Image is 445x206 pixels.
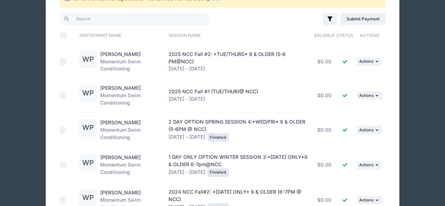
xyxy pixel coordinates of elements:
[357,196,382,204] button: Actions
[169,189,301,202] span: 2024 NCC Fall#2: *[DATE] ONLY* 9 & OLDER (6-7PM @ NCC)
[169,88,309,103] div: [DATE] - [DATE]
[313,113,337,148] td: $0.00
[169,51,309,73] div: [DATE] - [DATE]
[79,160,97,166] a: WP
[79,119,97,137] div: WP
[79,154,97,171] div: WP
[340,13,386,25] a: Submit Payment
[100,189,141,195] a: [PERSON_NAME]
[100,154,141,160] a: [PERSON_NAME]
[357,57,382,66] button: Actions
[79,125,97,131] a: WP
[169,119,305,132] span: 2 DAY OPTION SPRING SESSION 4:*WED/FRI* 9 & OLDER (5-6PM @ NCC)
[79,90,97,96] a: WP
[59,13,209,25] input: Search
[59,26,76,45] th: Select All
[100,119,141,125] a: [PERSON_NAME]
[165,26,312,45] th: Session Name: activate to sort column ascending
[357,161,382,169] button: Actions
[313,148,337,183] td: $0.00
[169,118,309,142] div: [DATE] - [DATE]
[79,195,97,201] a: WP
[100,154,161,176] div: Momentum Swim Conditioning
[313,79,337,113] td: $0.00
[169,51,286,64] span: 2025 NCC Fall #2: *TUE/THURS* 9 & OLDER (5-6 PM@NCC)
[359,93,373,98] span: Actions
[359,198,373,202] span: Actions
[208,133,229,142] div: Finished
[79,57,97,63] a: WP
[208,168,229,177] div: Finished
[100,85,141,91] a: [PERSON_NAME]
[169,154,307,167] span: 1 DAY ONLY OPTION WINTER SESSION 3:*[DATE] ONLY*9 & OLDER 6-7pm@NCC
[353,26,386,45] th: Actions: activate to sort column ascending
[357,126,382,134] button: Actions
[359,162,373,167] span: Actions
[76,26,165,45] th: Participant Name: activate to sort column ascending
[357,91,382,100] button: Actions
[100,51,161,73] div: Momentum Swim Conditioning
[336,26,353,45] th: Status: activate to sort column ascending
[169,88,258,94] span: 2025 NCC Fall #1 (TUE/THUR)@ NCC)
[313,26,337,45] th: Balance: activate to sort column ascending
[169,154,309,177] div: [DATE] - [DATE]
[100,51,141,57] a: [PERSON_NAME]
[79,85,97,102] div: WP
[79,51,97,68] div: WP
[313,45,337,79] td: $0.00
[100,85,161,107] div: Momentum Swim Conditioning
[359,59,373,64] span: Actions
[359,127,373,132] span: Actions
[100,119,161,141] div: Momentum Swim Conditioning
